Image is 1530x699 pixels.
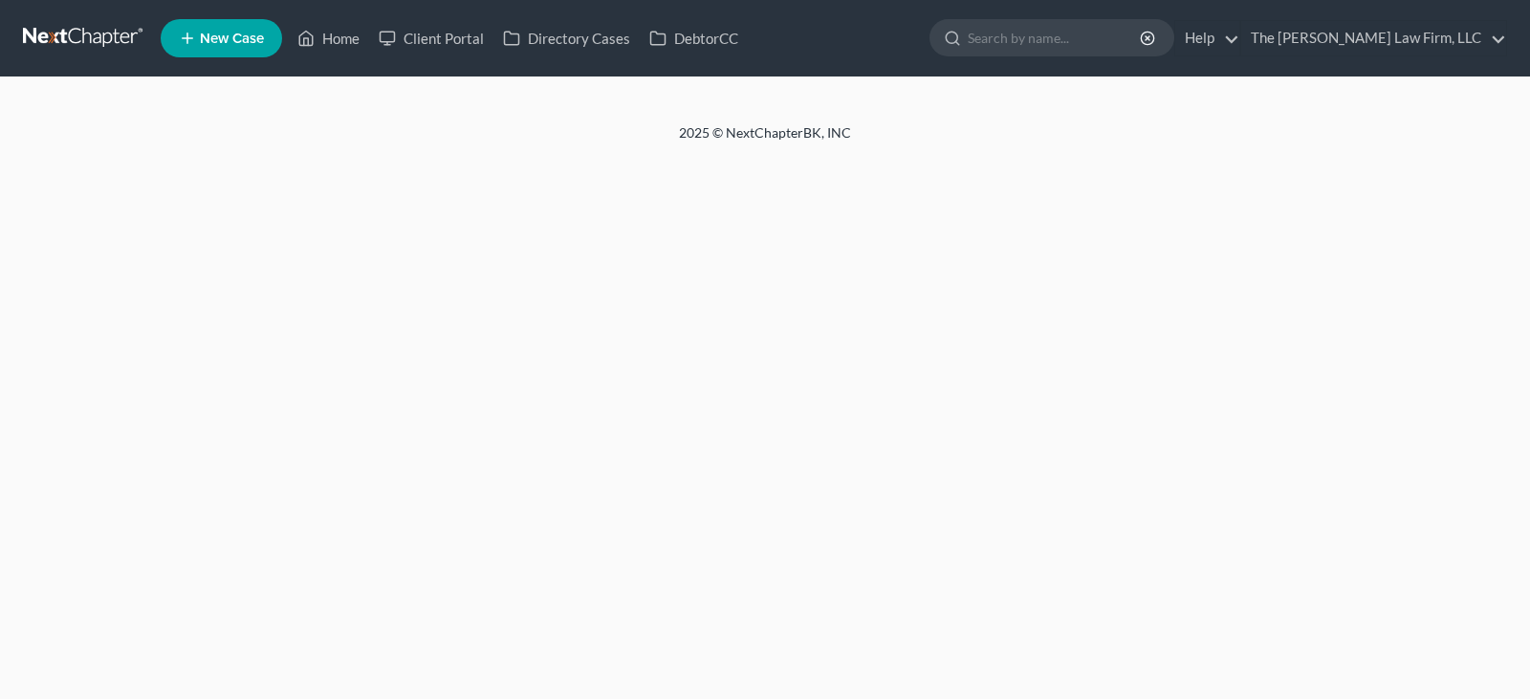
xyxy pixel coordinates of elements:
[968,20,1143,55] input: Search by name...
[1175,21,1239,55] a: Help
[1241,21,1506,55] a: The [PERSON_NAME] Law Firm, LLC
[640,21,748,55] a: DebtorCC
[220,123,1310,158] div: 2025 © NextChapterBK, INC
[369,21,493,55] a: Client Portal
[493,21,640,55] a: Directory Cases
[200,32,264,46] span: New Case
[288,21,369,55] a: Home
